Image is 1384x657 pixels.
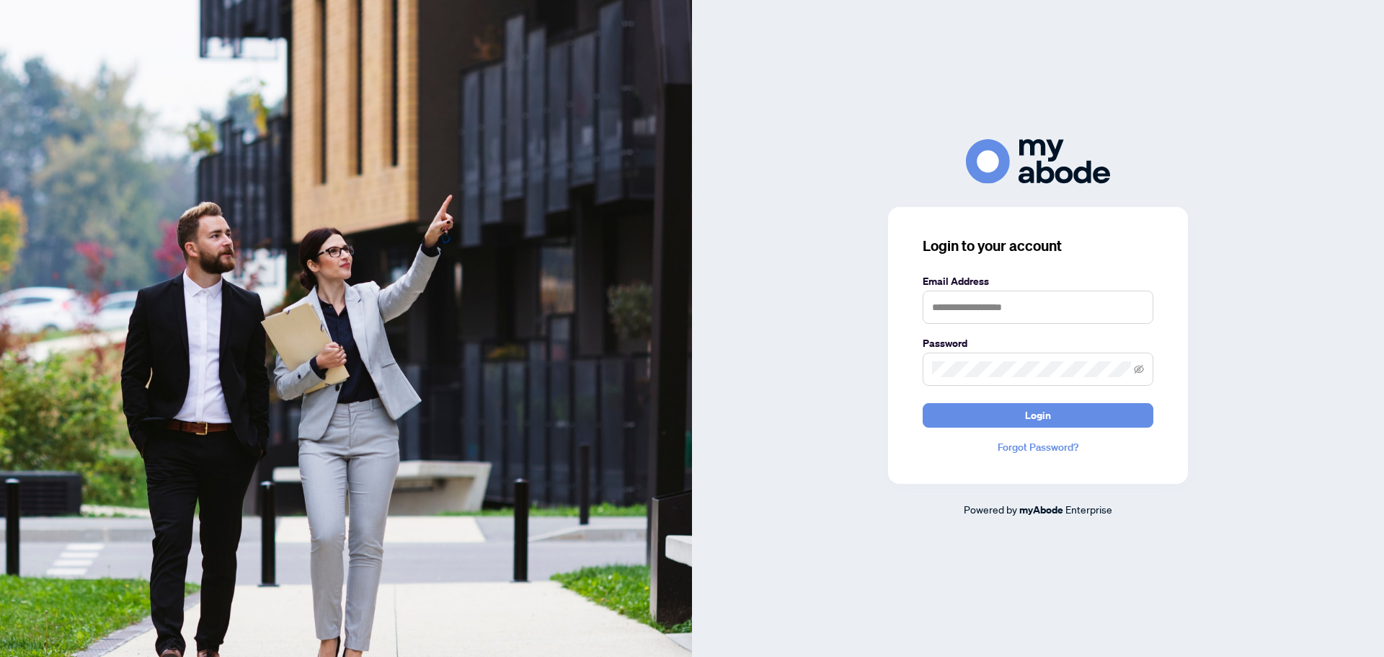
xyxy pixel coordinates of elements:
[923,439,1153,455] a: Forgot Password?
[923,335,1153,351] label: Password
[1065,503,1112,516] span: Enterprise
[923,236,1153,256] h3: Login to your account
[923,273,1153,289] label: Email Address
[1025,404,1051,427] span: Login
[923,403,1153,428] button: Login
[964,503,1017,516] span: Powered by
[966,139,1110,183] img: ma-logo
[1134,364,1144,374] span: eye-invisible
[1019,502,1063,518] a: myAbode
